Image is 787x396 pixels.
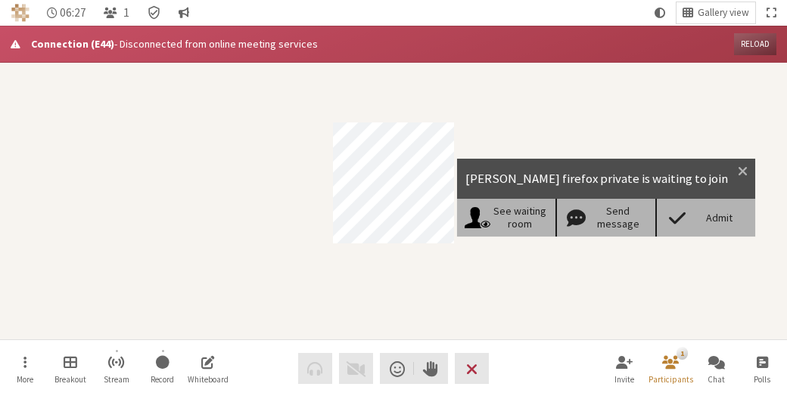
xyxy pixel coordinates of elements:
[649,2,671,23] button: Using system theme
[380,353,414,384] button: Send a reaction
[123,6,129,19] span: 1
[142,348,184,389] button: Start recording
[60,6,86,19] span: 06:27
[695,348,738,389] button: Open chat
[41,2,93,23] div: Timer
[298,353,332,384] button: Audio problem - check your Internet connection or call by phone
[4,348,46,389] button: Open menu
[95,348,138,389] button: Start streaming
[754,375,770,384] span: Polls
[614,375,634,384] span: Invite
[465,169,729,188] div: [PERSON_NAME] firefox private is waiting to join
[173,2,195,23] button: Conversation
[104,375,129,384] span: Stream
[649,348,692,389] button: Open participant list
[490,205,549,230] div: See waiting room
[455,353,489,384] button: End or leave meeting
[603,348,645,389] button: Invite participants (Alt+I)
[17,375,33,384] span: More
[98,2,135,23] button: Open participant list
[708,375,725,384] span: Chat
[734,33,776,55] button: Reload
[31,37,114,51] strong: Connection (E44)
[49,348,92,389] button: Manage Breakout Rooms
[11,4,30,22] img: Iotum
[141,2,167,23] div: Meeting details Encryption enabled
[414,353,448,384] button: Raise hand
[761,2,782,23] button: Fullscreen
[741,348,783,389] button: Open poll
[649,375,693,384] span: Participants
[188,375,229,384] span: Whiteboard
[151,375,174,384] span: Record
[465,207,490,228] img: See waiting room
[31,36,723,52] div: - Disconnected from online meeting services
[588,205,649,230] div: Send message
[187,348,229,389] button: Open shared whiteboard
[738,160,748,182] button: Close modal
[677,347,688,359] div: 1
[339,353,373,384] button: Video
[698,8,749,19] span: Gallery view
[54,375,86,384] span: Breakout
[677,2,755,23] button: Change layout
[690,212,748,224] div: Admit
